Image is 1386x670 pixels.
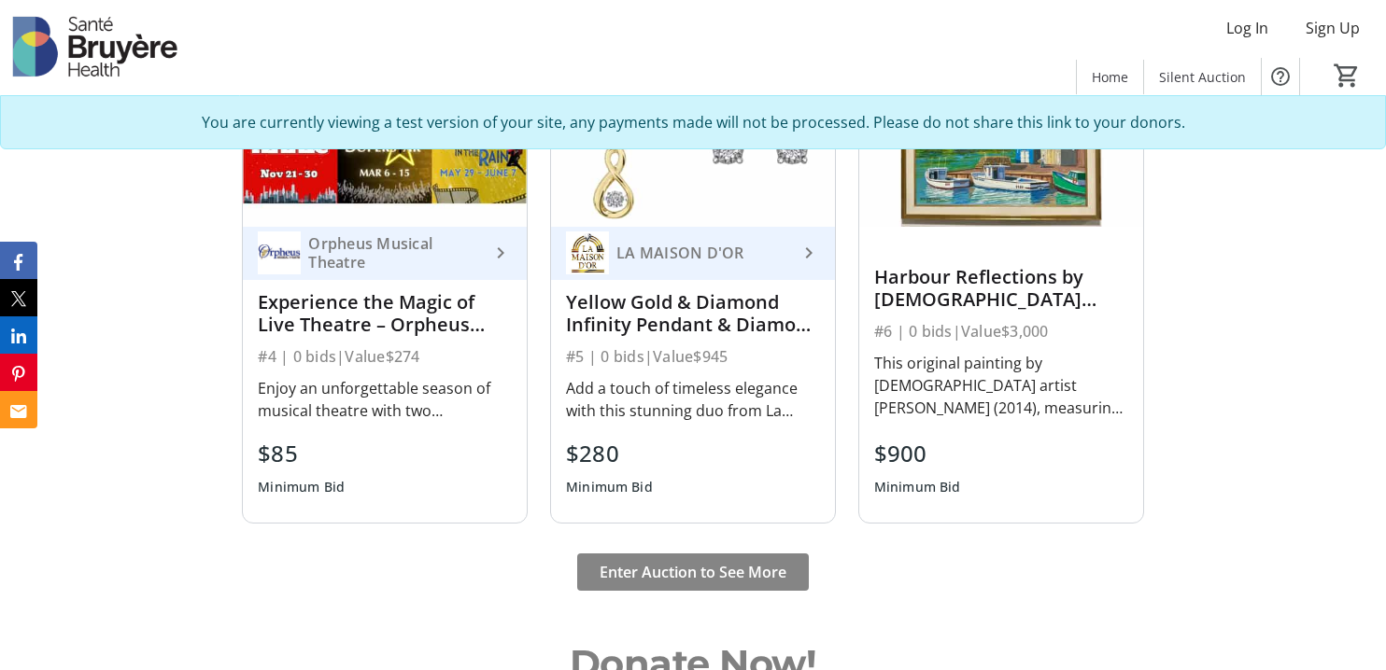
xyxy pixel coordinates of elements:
img: LA MAISON D'OR [566,231,609,274]
a: Orpheus Musical TheatreOrpheus Musical Theatre [243,227,527,280]
button: Enter Auction to See More [577,553,809,591]
div: Minimum Bid [258,470,345,504]
span: Enter Auction to See More [600,561,786,583]
mat-icon: keyboard_arrow_right [798,242,820,264]
div: $85 [258,437,345,470]
mat-icon: keyboard_arrow_right [489,242,512,264]
div: This original painting by [DEMOGRAPHIC_DATA] artist [PERSON_NAME] (2014), measuring 32" wide by 2... [874,352,1128,419]
img: Bruyère Health Foundation's Logo [11,7,177,101]
div: Harbour Reflections by [DEMOGRAPHIC_DATA] artist [PERSON_NAME] [874,266,1128,311]
span: Home [1092,67,1128,87]
div: Minimum Bid [566,470,653,504]
div: Add a touch of timeless elegance with this stunning duo from La Maison D’Or. The exquisite Yellow... [566,377,820,422]
div: Orpheus Musical Theatre [301,234,489,272]
span: Silent Auction [1159,67,1246,87]
div: Enjoy an unforgettable season of musical theatre with two subscriptions to Orpheus Musical Theatr... [258,377,512,422]
a: LA MAISON D'OR LA MAISON D'OR [551,227,835,280]
a: Silent Auction [1144,60,1261,94]
button: Help [1262,58,1299,95]
div: Yellow Gold & Diamond Infinity Pendant & Diamond Earrings Jewelry Set [566,291,820,336]
div: #4 | 0 bids | Value $274 [258,343,512,370]
button: Log In [1211,13,1283,43]
button: Sign Up [1291,13,1375,43]
div: $900 [874,437,961,470]
button: Cart [1330,59,1364,92]
div: Minimum Bid [874,470,961,504]
a: Home [1077,60,1143,94]
img: Orpheus Musical Theatre [258,231,301,274]
span: Log In [1226,17,1268,39]
div: LA MAISON D'OR [609,244,798,262]
div: Experience the Magic of Live Theatre – Orpheus Season Subscriptions [258,291,512,336]
div: $280 [566,437,653,470]
span: Sign Up [1306,17,1360,39]
div: #6 | 0 bids | Value $3,000 [874,318,1128,344]
div: #5 | 0 bids | Value $945 [566,343,820,370]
